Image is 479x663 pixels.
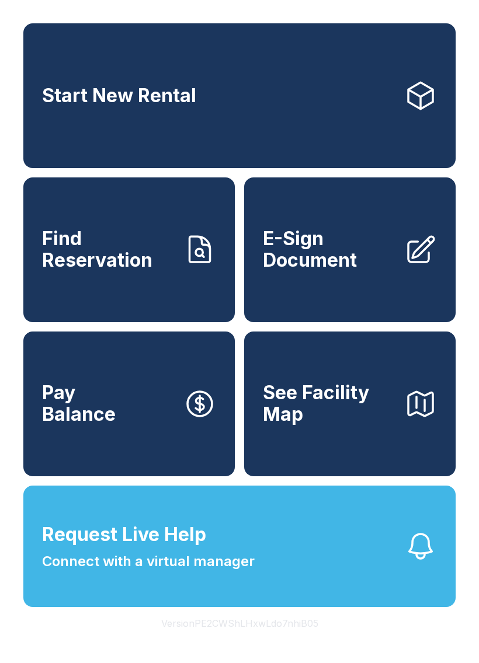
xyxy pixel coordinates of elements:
span: Request Live Help [42,521,206,549]
span: Pay Balance [42,382,116,425]
span: E-Sign Document [263,228,395,271]
span: Connect with a virtual manager [42,551,255,572]
span: See Facility Map [263,382,395,425]
span: Find Reservation [42,228,174,271]
button: See Facility Map [244,331,456,476]
a: E-Sign Document [244,177,456,322]
a: PayBalance [23,331,235,476]
a: Start New Rental [23,23,456,168]
span: Start New Rental [42,85,196,107]
a: Find Reservation [23,177,235,322]
button: Request Live HelpConnect with a virtual manager [23,486,456,607]
button: VersionPE2CWShLHxwLdo7nhiB05 [152,607,328,640]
